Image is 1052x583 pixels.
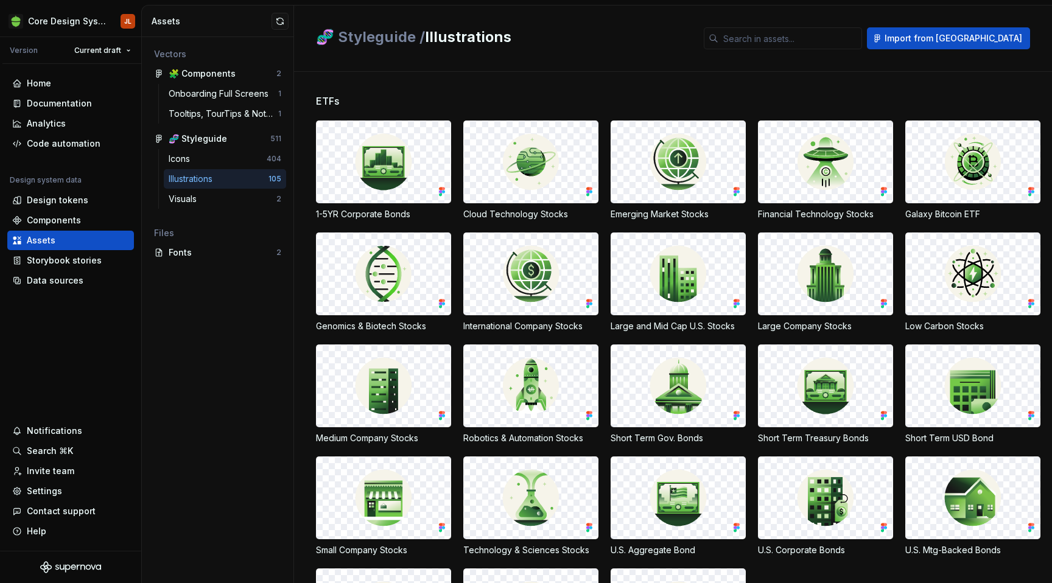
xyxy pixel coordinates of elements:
div: Home [27,77,51,89]
div: Storybook stories [27,254,102,267]
a: 🧬 Styleguide511 [149,129,286,148]
a: Fonts2 [149,243,286,262]
div: Invite team [27,465,74,477]
div: Data sources [27,274,83,287]
a: Icons404 [164,149,286,169]
div: Help [27,525,46,537]
a: Settings [7,481,134,501]
div: 2 [276,69,281,79]
div: Tooltips, TourTips & Notes [169,108,278,120]
div: Technology & Sciences Stocks [463,544,598,556]
button: Notifications [7,421,134,441]
div: 105 [268,174,281,184]
button: Current draft [69,42,136,59]
svg: Supernova Logo [40,561,101,573]
div: 404 [267,154,281,164]
a: Home [7,74,134,93]
a: Components [7,211,134,230]
button: Core Design SystemJL [2,8,139,34]
a: Data sources [7,271,134,290]
div: Analytics [27,117,66,130]
div: Assets [27,234,55,246]
div: Documentation [27,97,92,110]
a: Documentation [7,94,134,113]
a: Visuals2 [164,189,286,209]
div: Medium Company Stocks [316,432,451,444]
div: Illustrations [169,173,217,185]
div: 1 [278,89,281,99]
div: JL [124,16,131,26]
button: Import from [GEOGRAPHIC_DATA] [867,27,1030,49]
div: Design tokens [27,194,88,206]
div: Large Company Stocks [758,320,893,332]
div: Small Company Stocks [316,544,451,556]
button: Help [7,522,134,541]
div: Short Term USD Bond [905,432,1040,444]
div: 511 [270,134,281,144]
span: Import from [GEOGRAPHIC_DATA] [885,32,1022,44]
div: Visuals [169,193,202,205]
a: Code automation [7,134,134,153]
div: 2 [276,194,281,204]
div: Code automation [27,138,100,150]
a: Illustrations105 [164,169,286,189]
div: Search ⌘K [27,445,73,457]
div: Fonts [169,246,276,259]
div: Large and Mid Cap U.S. Stocks [611,320,746,332]
div: Vectors [154,48,281,60]
button: Contact support [7,501,134,521]
a: Design tokens [7,190,134,210]
a: Analytics [7,114,134,133]
div: 🧩 Components [169,68,236,80]
div: Components [27,214,81,226]
span: ETFs [316,94,339,108]
div: Galaxy Bitcoin ETF [905,208,1040,220]
h2: Illustrations [316,27,689,47]
div: Files [154,227,281,239]
div: Assets [152,15,272,27]
span: Current draft [74,46,121,55]
div: Genomics & Biotech Stocks [316,320,451,332]
img: 236da360-d76e-47e8-bd69-d9ae43f958f1.png [9,14,23,29]
a: Storybook stories [7,251,134,270]
div: Short Term Gov. Bonds [611,432,746,444]
div: 1 [278,109,281,119]
div: Settings [27,485,62,497]
div: Design system data [10,175,82,185]
div: Version [10,46,38,55]
div: Contact support [27,505,96,517]
div: U.S. Aggregate Bond [611,544,746,556]
span: 🧬 Styleguide / [316,28,425,46]
div: Financial Technology Stocks [758,208,893,220]
a: Onboarding Full Screens1 [164,84,286,103]
button: Search ⌘K [7,441,134,461]
div: Onboarding Full Screens [169,88,273,100]
div: 2 [276,248,281,257]
input: Search in assets... [718,27,862,49]
div: International Company Stocks [463,320,598,332]
div: Short Term Treasury Bonds [758,432,893,444]
a: 🧩 Components2 [149,64,286,83]
div: Low Carbon Stocks [905,320,1040,332]
a: Invite team [7,461,134,481]
div: Core Design System [28,15,106,27]
div: Icons [169,153,195,165]
a: Assets [7,231,134,250]
a: Tooltips, TourTips & Notes1 [164,104,286,124]
div: U.S. Corporate Bonds [758,544,893,556]
div: Cloud Technology Stocks [463,208,598,220]
div: Notifications [27,425,82,437]
div: Robotics & Automation Stocks [463,432,598,444]
div: 🧬 Styleguide [169,133,227,145]
div: Emerging Market Stocks [611,208,746,220]
div: 1-5YR Corporate Bonds [316,208,451,220]
div: U.S. Mtg-Backed Bonds [905,544,1040,556]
